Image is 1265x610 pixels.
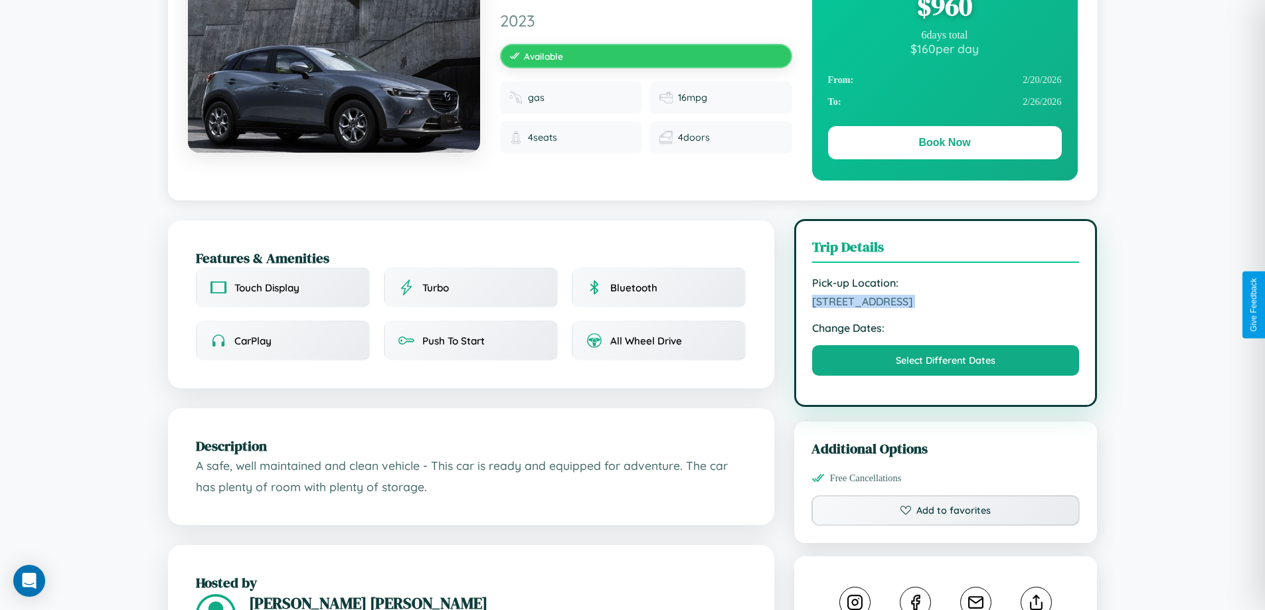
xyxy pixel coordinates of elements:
button: Add to favorites [811,495,1080,526]
p: A safe, well maintained and clean vehicle - This car is ready and equipped for adventure. The car... [196,455,746,497]
h2: Hosted by [196,573,746,592]
img: Doors [659,131,673,144]
h3: Additional Options [811,439,1080,458]
div: 2 / 26 / 2026 [828,91,1062,113]
img: Fuel efficiency [659,91,673,104]
button: Book Now [828,126,1062,159]
span: CarPlay [234,335,272,347]
img: Fuel type [509,91,523,104]
span: 16 mpg [678,92,707,104]
div: 6 days total [828,29,1062,41]
span: Push To Start [422,335,485,347]
h2: Description [196,436,746,455]
span: Touch Display [234,281,299,294]
h2: Features & Amenities [196,248,746,267]
strong: Pick-up Location: [812,276,1080,289]
button: Select Different Dates [812,345,1080,376]
img: Seats [509,131,523,144]
div: Open Intercom Messenger [13,565,45,597]
span: All Wheel Drive [610,335,682,347]
strong: From: [828,74,854,86]
span: gas [528,92,545,104]
span: Turbo [422,281,449,294]
strong: Change Dates: [812,321,1080,335]
span: 4 seats [528,131,557,143]
span: 4 doors [678,131,710,143]
div: $ 160 per day [828,41,1062,56]
span: Available [524,50,563,62]
span: Bluetooth [610,281,657,294]
span: 2023 [500,11,792,31]
h3: Trip Details [812,237,1080,263]
span: [STREET_ADDRESS] [812,295,1080,308]
div: Give Feedback [1249,278,1258,332]
div: 2 / 20 / 2026 [828,69,1062,91]
span: Free Cancellations [830,473,902,484]
strong: To: [828,96,841,108]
